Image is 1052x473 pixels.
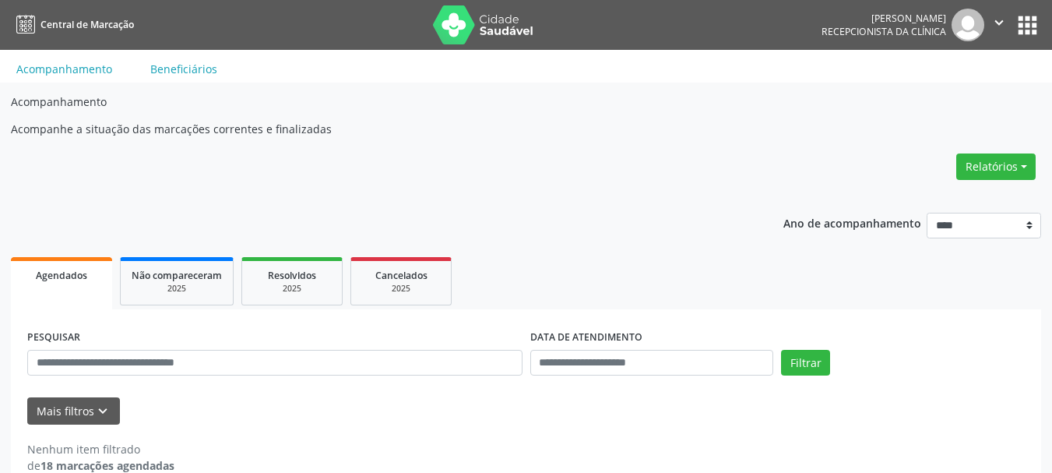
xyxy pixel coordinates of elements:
[952,9,984,41] img: img
[822,25,946,38] span: Recepcionista da clínica
[956,154,1036,180] button: Relatórios
[40,18,134,31] span: Central de Marcação
[362,283,440,295] div: 2025
[984,9,1014,41] button: 
[11,121,1041,137] p: Acompanhe a situação das marcações correntes e finalizadas
[783,213,921,232] p: Ano de acompanhamento
[27,441,174,457] div: Nenhum item filtrado
[36,269,87,282] span: Agendados
[990,14,1008,31] i: 
[27,326,80,350] label: PESQUISAR
[375,269,427,282] span: Cancelados
[781,350,830,376] button: Filtrar
[11,12,134,37] a: Central de Marcação
[132,269,222,282] span: Não compareceram
[822,12,946,25] div: [PERSON_NAME]
[11,94,1041,110] p: Acompanhamento
[253,283,331,295] div: 2025
[132,283,222,295] div: 2025
[530,326,642,350] label: DATA DE ATENDIMENTO
[139,55,228,83] a: Beneficiários
[40,458,174,473] strong: 18 marcações agendadas
[94,403,111,420] i: keyboard_arrow_down
[27,397,120,425] button: Mais filtroskeyboard_arrow_down
[268,269,316,282] span: Resolvidos
[5,55,123,83] a: Acompanhamento
[1014,12,1041,39] button: apps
